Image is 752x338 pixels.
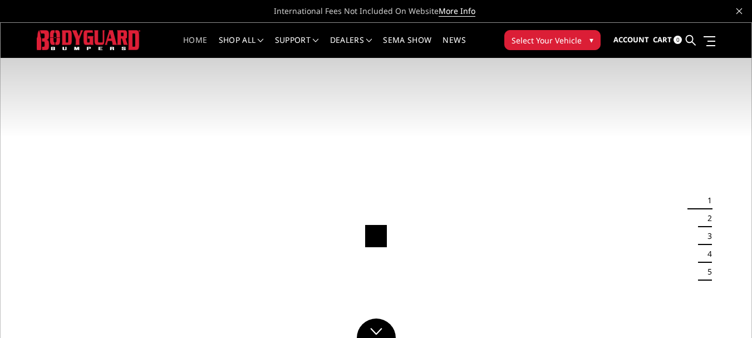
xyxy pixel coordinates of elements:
[37,30,141,51] img: BODYGUARD BUMPERS
[653,25,682,55] a: Cart 0
[653,35,672,45] span: Cart
[504,30,601,50] button: Select Your Vehicle
[701,209,712,227] button: 2 of 5
[512,35,582,46] span: Select Your Vehicle
[443,36,465,58] a: News
[275,36,319,58] a: Support
[701,227,712,245] button: 3 of 5
[674,36,682,44] span: 0
[183,36,207,58] a: Home
[701,245,712,263] button: 4 of 5
[613,25,649,55] a: Account
[219,36,264,58] a: shop all
[439,6,475,17] a: More Info
[383,36,431,58] a: SEMA Show
[701,263,712,281] button: 5 of 5
[357,319,396,338] a: Click to Down
[613,35,649,45] span: Account
[330,36,372,58] a: Dealers
[589,34,593,46] span: ▾
[701,192,712,209] button: 1 of 5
